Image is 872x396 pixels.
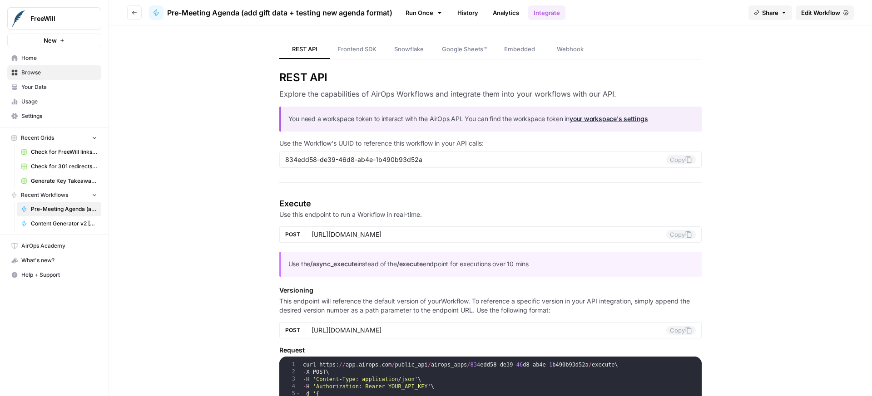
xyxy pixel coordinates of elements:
[31,148,97,156] span: Check for FreeWill links on partner's external website
[310,260,357,268] strong: /async_execute
[7,109,101,123] a: Settings
[666,326,696,335] button: Copy
[330,40,384,59] a: Frontend SDK
[288,259,695,269] p: Use the instead of the endpoint for executions over 10 mins
[337,44,377,54] span: Frontend SDK
[31,205,97,213] span: Pre-Meeting Agenda (add gift data + testing new agenda format)
[44,36,57,45] span: New
[8,254,101,267] div: What's new?
[21,54,97,62] span: Home
[557,44,584,54] span: Webhook
[21,191,68,199] span: Recent Workflows
[279,210,702,219] p: Use this endpoint to run a Workflow in real-time.
[279,40,330,59] a: REST API
[17,145,101,159] a: Check for FreeWill links on partner's external website
[400,5,448,20] a: Run Once
[545,40,596,59] a: Webhook
[570,115,648,122] a: your workspace's settings
[442,44,487,54] span: Google Sheets™
[7,34,101,47] button: New
[292,44,317,54] span: REST API
[31,220,97,228] span: Content Generator v2 [DRAFT]
[21,98,97,106] span: Usage
[7,94,101,109] a: Usage
[796,5,854,20] a: Edit Workflow
[7,65,101,80] a: Browse
[666,155,696,164] button: Copy
[504,44,535,54] span: Embedded
[279,88,702,99] h3: Explore the capabilities of AirOps Workflows and integrate them into your workflows with our API.
[279,297,702,315] p: This endpoint will reference the default version of your Workflow . To reference a specific versi...
[10,10,27,27] img: FreeWill Logo
[17,202,101,216] a: Pre-Meeting Agenda (add gift data + testing new agenda format)
[801,8,840,17] span: Edit Workflow
[21,271,97,279] span: Help + Support
[31,177,97,185] span: Generate Key Takeaways from Webinar Transcripts
[21,112,97,120] span: Settings
[279,368,301,376] div: 2
[279,376,301,383] div: 3
[452,5,484,20] a: History
[279,383,301,390] div: 4
[21,242,97,250] span: AirOps Academy
[384,40,435,59] a: Snowflake
[279,286,702,295] h5: Versioning
[7,239,101,253] a: AirOps Academy
[167,7,392,18] span: Pre-Meeting Agenda (add gift data + testing new agenda format)
[31,162,97,171] span: Check for 301 redirects on page Grid
[528,5,565,20] a: Integrate
[762,8,778,17] span: Share
[17,216,101,231] a: Content Generator v2 [DRAFT]
[30,14,85,23] span: FreeWill
[7,131,101,145] button: Recent Grids
[21,83,97,91] span: Your Data
[17,174,101,188] a: Generate Key Takeaways from Webinar Transcripts
[748,5,792,20] button: Share
[7,7,101,30] button: Workspace: FreeWill
[487,5,525,20] a: Analytics
[7,253,101,268] button: What's new?
[494,40,545,59] a: Embedded
[7,268,101,282] button: Help + Support
[7,80,101,94] a: Your Data
[279,361,301,368] div: 1
[279,197,702,210] h4: Execute
[285,326,300,334] span: POST
[394,44,424,54] span: Snowflake
[288,114,695,124] p: You need a workspace token to interact with the AirOps API. You can find the workspace token in
[666,230,696,239] button: Copy
[435,40,494,59] a: Google Sheets™
[279,70,702,85] h2: REST API
[397,260,423,268] strong: /execute
[7,188,101,202] button: Recent Workflows
[21,68,97,77] span: Browse
[279,139,702,148] p: Use the Workflow's UUID to reference this workflow in your API calls:
[149,5,392,20] a: Pre-Meeting Agenda (add gift data + testing new agenda format)
[285,230,300,239] span: POST
[279,346,702,355] h5: Request
[7,51,101,65] a: Home
[21,134,54,142] span: Recent Grids
[17,159,101,174] a: Check for 301 redirects on page Grid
